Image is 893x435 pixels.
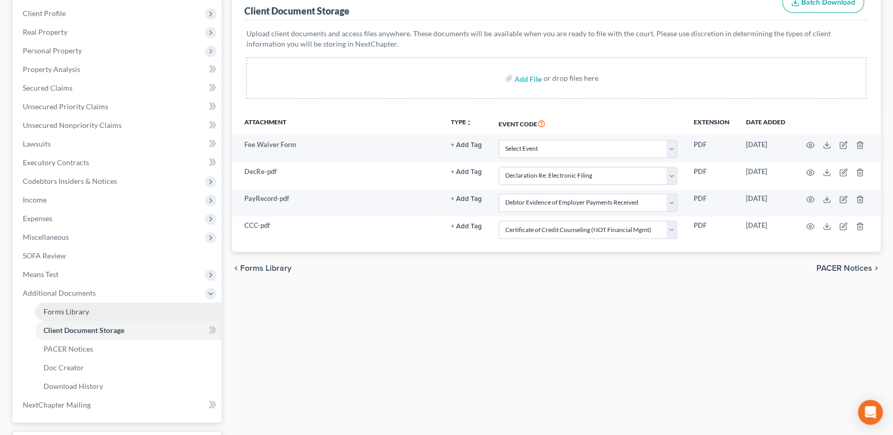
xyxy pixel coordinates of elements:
span: Miscellaneous [23,233,69,241]
span: Doc Creator [43,363,84,372]
p: Upload client documents and access files anywhere. These documents will be available when you are... [246,28,866,49]
a: Lawsuits [14,135,222,153]
a: PACER Notices [35,340,222,358]
td: [DATE] [738,190,794,216]
a: SOFA Review [14,247,222,265]
span: Personal Property [23,46,82,55]
span: Codebtors Insiders & Notices [23,177,117,185]
i: chevron_right [872,264,881,272]
a: + Add Tag [451,194,482,204]
td: PDF [685,190,738,216]
td: PDF [685,135,738,162]
i: chevron_left [232,264,240,272]
a: Forms Library [35,302,222,321]
a: NextChapter Mailing [14,396,222,414]
a: + Add Tag [451,140,482,150]
button: + Add Tag [451,169,482,176]
th: Date added [738,111,794,135]
button: + Add Tag [451,223,482,230]
span: PACER Notices [43,344,93,353]
span: Unsecured Nonpriority Claims [23,121,122,129]
a: Unsecured Priority Claims [14,97,222,116]
a: Property Analysis [14,60,222,79]
button: + Add Tag [451,142,482,149]
span: Secured Claims [23,83,72,92]
button: + Add Tag [451,196,482,202]
span: Income [23,195,47,204]
div: Open Intercom Messenger [858,400,883,425]
td: PDF [685,162,738,189]
td: CCC-pdf [232,216,443,243]
a: Download History [35,377,222,396]
td: PDF [685,216,738,243]
div: or drop files here [544,73,598,83]
span: Forms Library [240,264,291,272]
span: Unsecured Priority Claims [23,102,108,111]
a: Executory Contracts [14,153,222,172]
a: + Add Tag [451,221,482,230]
td: [DATE] [738,135,794,162]
span: Executory Contracts [23,158,89,167]
span: Download History [43,382,103,390]
span: Real Property [23,27,67,36]
th: Attachment [232,111,443,135]
a: Secured Claims [14,79,222,97]
a: + Add Tag [451,167,482,177]
td: [DATE] [738,162,794,189]
td: DecRe-pdf [232,162,443,189]
span: Expenses [23,214,52,223]
button: PACER Notices chevron_right [816,264,881,272]
a: Client Document Storage [35,321,222,340]
td: Fee Waiver Form [232,135,443,162]
a: Unsecured Nonpriority Claims [14,116,222,135]
span: SOFA Review [23,251,66,260]
th: Extension [685,111,738,135]
th: Event Code [490,111,685,135]
span: Means Test [23,270,58,279]
span: Lawsuits [23,139,51,148]
i: unfold_more [466,120,472,126]
span: PACER Notices [816,264,872,272]
button: chevron_left Forms Library [232,264,291,272]
button: TYPEunfold_more [451,119,472,126]
span: Property Analysis [23,65,80,74]
span: Additional Documents [23,288,96,297]
span: Forms Library [43,307,89,316]
div: Client Document Storage [244,5,349,17]
td: [DATE] [738,216,794,243]
td: PayRecord-pdf [232,190,443,216]
span: NextChapter Mailing [23,400,91,409]
span: Client Document Storage [43,326,124,335]
span: Client Profile [23,9,66,18]
a: Doc Creator [35,358,222,377]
